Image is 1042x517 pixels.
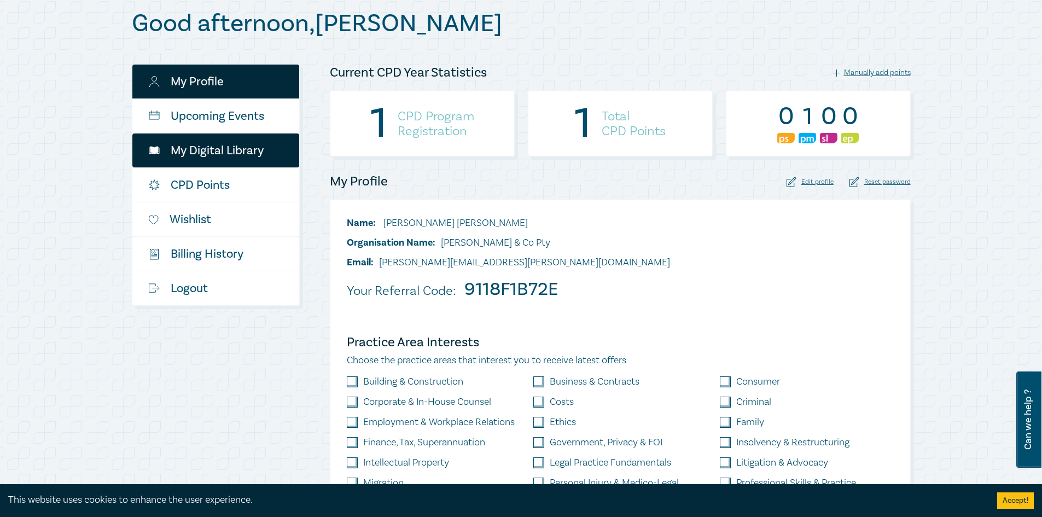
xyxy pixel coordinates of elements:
[363,437,485,448] label: Finance, Tax, Superannuation
[997,492,1034,509] button: Accept cookies
[849,177,911,187] div: Reset password
[347,353,894,368] p: Choose the practice areas that interest you to receive latest offers
[550,376,639,387] label: Business & Contracts
[736,397,771,408] label: Criminal
[132,202,299,236] a: Wishlist
[787,177,834,187] div: Edit profile
[151,251,153,255] tspan: $
[132,9,911,38] h1: Good afternoon , [PERSON_NAME]
[820,102,837,131] div: 0
[347,282,456,299] span: Your Referral Code:
[820,133,837,143] img: Substantive Law
[363,457,449,468] label: Intellectual Property
[363,478,404,489] label: Migration
[777,102,795,131] div: 0
[736,478,893,499] label: Professional Skills & Practice Management
[132,271,299,305] a: Logout
[347,255,670,270] li: [PERSON_NAME][EMAIL_ADDRESS][PERSON_NAME][DOMAIN_NAME]
[132,99,299,133] a: Upcoming Events
[132,237,299,271] a: $Billing History
[347,216,670,230] li: [PERSON_NAME] [PERSON_NAME]
[841,133,859,143] img: Ethics & Professional Responsibility
[363,417,515,428] label: Employment & Workplace Relations
[841,102,859,131] div: 0
[347,236,670,250] li: [PERSON_NAME] & Co Pty
[363,397,491,408] label: Corporate & In-House Counsel
[736,457,828,468] label: Litigation & Advocacy
[550,437,662,448] label: Government, Privacy & FOI
[464,277,558,301] strong: 9118F1B72E
[370,109,387,138] div: 1
[132,168,299,202] a: CPD Points
[736,376,780,387] label: Consumer
[347,236,435,249] span: Organisation Name:
[736,417,764,428] label: Family
[833,68,911,78] div: Manually add points
[550,397,574,408] label: Costs
[574,109,591,138] div: 1
[602,109,666,138] h4: Total CPD Points
[330,64,487,82] h4: Current CPD Year Statistics
[363,376,463,387] label: Building & Construction
[736,437,849,448] label: Insolvency & Restructuring
[398,109,474,138] h4: CPD Program Registration
[347,334,894,351] h4: Practice Area Interests
[799,102,816,131] div: 1
[330,173,388,190] h4: My Profile
[777,133,795,143] img: Professional Skills
[8,493,981,507] div: This website uses cookies to enhance the user experience.
[132,65,299,98] a: My Profile
[347,256,374,269] span: Email:
[132,133,299,167] a: My Digital Library
[799,133,816,143] img: Practice Management & Business Skills
[347,217,376,229] span: Name:
[550,478,679,489] label: Personal Injury & Medico-Legal
[550,457,671,468] label: Legal Practice Fundamentals
[550,417,576,428] label: Ethics
[1023,378,1033,461] span: Can we help ?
